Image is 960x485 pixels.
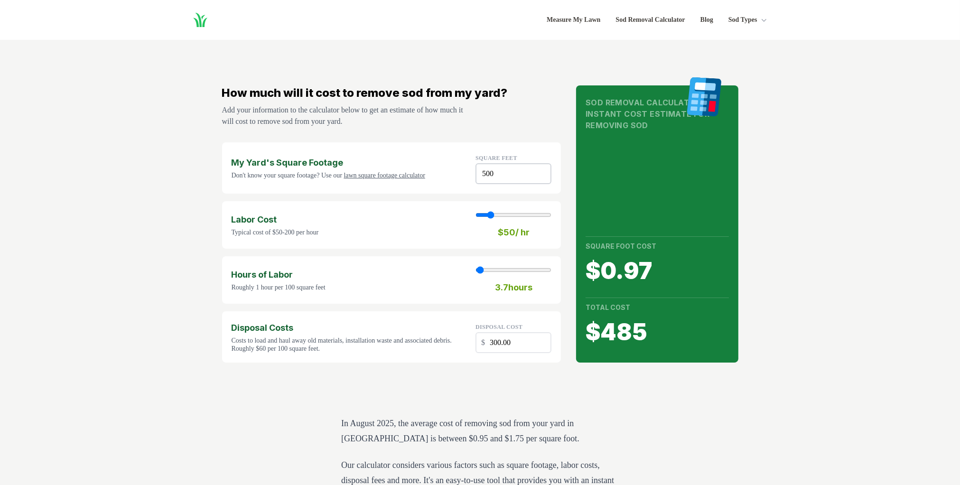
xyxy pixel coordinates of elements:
[232,321,468,335] strong: Disposal Costs
[232,213,319,226] strong: Labor Cost
[232,268,326,281] strong: Hours of Labor
[475,163,551,184] input: Square Feet
[586,97,728,131] h1: Sod Removal Calculator Instant Cost Estimate for Removing Sod
[475,155,517,161] label: Square Feet
[586,260,728,282] span: $ 0.97
[683,77,725,117] img: calculator graphic
[344,172,425,179] a: lawn square footage calculator
[232,156,425,169] strong: My Yard's Square Footage
[700,14,713,26] a: Blog
[232,171,425,180] p: Don't know your square footage? Use our
[222,104,465,127] p: Add your information to the calculator below to get an estimate of how much it will cost to remov...
[341,416,619,446] p: In August 2025 , the average cost of removing sod from your yard in [GEOGRAPHIC_DATA] is between ...
[615,14,685,26] a: Sod Removal Calculator
[498,226,530,239] strong: $ 50 / hr
[586,303,630,311] strong: Total Cost
[232,336,468,353] p: Costs to load and haul away old materials, installation waste and associated debris. Roughly $60 ...
[232,228,319,237] p: Typical cost of $50-200 per hour
[222,85,561,101] h2: How much will it cost to remove sod from my yard?
[475,332,551,353] input: Square Feet
[495,281,532,294] strong: 3.7 hours
[475,324,522,330] label: disposal cost
[586,242,656,250] strong: Square Foot Cost
[232,283,326,292] p: Roughly 1 hour per 100 square feet
[547,14,600,26] a: Measure My Lawn
[481,337,485,348] span: $
[728,14,769,26] button: Sod Types
[586,321,728,344] span: $ 485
